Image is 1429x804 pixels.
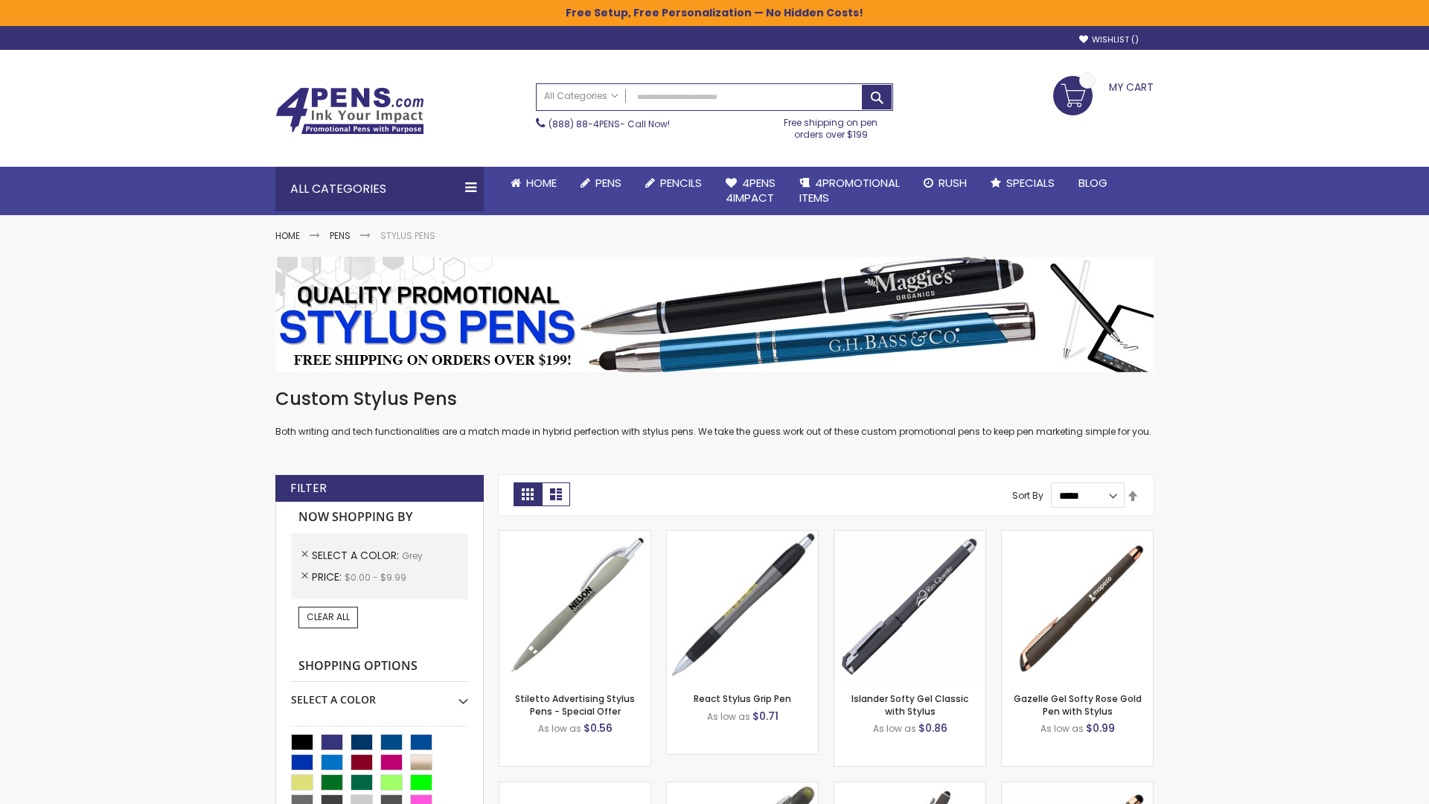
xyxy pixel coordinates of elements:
a: Islander Softy Gel Classic with Stylus-Grey [834,530,985,543]
h1: Custom Stylus Pens [275,387,1154,411]
a: Pens [569,167,633,200]
span: Price [312,569,345,584]
span: Rush [939,175,967,191]
a: Cyber Stylus 0.7mm Fine Point Gel Grip Pen-Grey [499,782,650,794]
div: Free shipping on pen orders over $199 [769,111,894,141]
span: As low as [707,710,750,723]
span: Grey [402,549,423,562]
img: Islander Softy Gel Classic with Stylus-Grey [834,531,985,682]
a: Custom Soft Touch® Metal Pens with Stylus-Grey [834,782,985,794]
span: Specials [1006,175,1055,191]
strong: Now Shopping by [291,502,468,533]
a: (888) 88-4PENS [549,118,620,130]
a: Rush [912,167,979,200]
a: Gazelle Gel Softy Rose Gold Pen with Stylus [1014,692,1142,717]
strong: Filter [290,480,327,497]
span: $0.86 [918,721,947,736]
span: Select A Color [312,548,402,563]
a: Home [275,229,300,242]
img: Stiletto Advertising Stylus Pens-Grey [499,531,650,682]
a: Wishlist [1079,34,1139,45]
span: 4Pens 4impact [726,175,776,205]
a: Islander Softy Rose Gold Gel Pen with Stylus-Grey [1002,782,1153,794]
div: All Categories [275,167,484,211]
a: Blog [1067,167,1119,200]
a: Pencils [633,167,714,200]
div: Both writing and tech functionalities are a match made in hybrid perfection with stylus pens. We ... [275,387,1154,438]
a: Stiletto Advertising Stylus Pens-Grey [499,530,650,543]
span: As low as [538,722,581,735]
span: Pens [595,175,621,191]
a: Pens [330,229,351,242]
span: Blog [1078,175,1107,191]
a: Clear All [298,607,358,628]
img: Gazelle Gel Softy Rose Gold Pen with Stylus-Grey [1002,531,1153,682]
a: 4PROMOTIONALITEMS [787,167,912,215]
span: Pencils [660,175,702,191]
span: $0.00 - $9.99 [345,571,406,584]
a: Islander Softy Gel Classic with Stylus [851,692,968,717]
a: Stiletto Advertising Stylus Pens - Special Offer [515,692,635,717]
a: React Stylus Grip Pen-Grey [667,530,818,543]
img: Stylus Pens [275,257,1154,372]
a: Gazelle Gel Softy Rose Gold Pen with Stylus-Grey [1002,530,1153,543]
span: As low as [1040,722,1084,735]
a: Souvenir® Jalan Highlighter Stylus Pen Combo-Grey [667,782,818,794]
span: As low as [873,722,916,735]
a: All Categories [537,84,626,109]
img: React Stylus Grip Pen-Grey [667,531,818,682]
strong: Shopping Options [291,651,468,683]
span: $0.71 [752,709,779,724]
img: 4Pens Custom Pens and Promotional Products [275,87,424,135]
span: Clear All [307,610,350,623]
a: Home [499,167,569,200]
label: Sort By [1012,489,1043,502]
div: Select A Color [291,682,468,707]
span: All Categories [544,90,618,102]
a: Specials [979,167,1067,200]
span: Home [526,175,557,191]
a: 4Pens4impact [714,167,787,215]
span: 4PROMOTIONAL ITEMS [799,175,900,205]
a: React Stylus Grip Pen [694,692,791,705]
span: - Call Now! [549,118,670,130]
strong: Stylus Pens [380,229,435,242]
span: $0.99 [1086,721,1115,736]
span: $0.56 [584,721,613,736]
strong: Grid [514,482,542,506]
